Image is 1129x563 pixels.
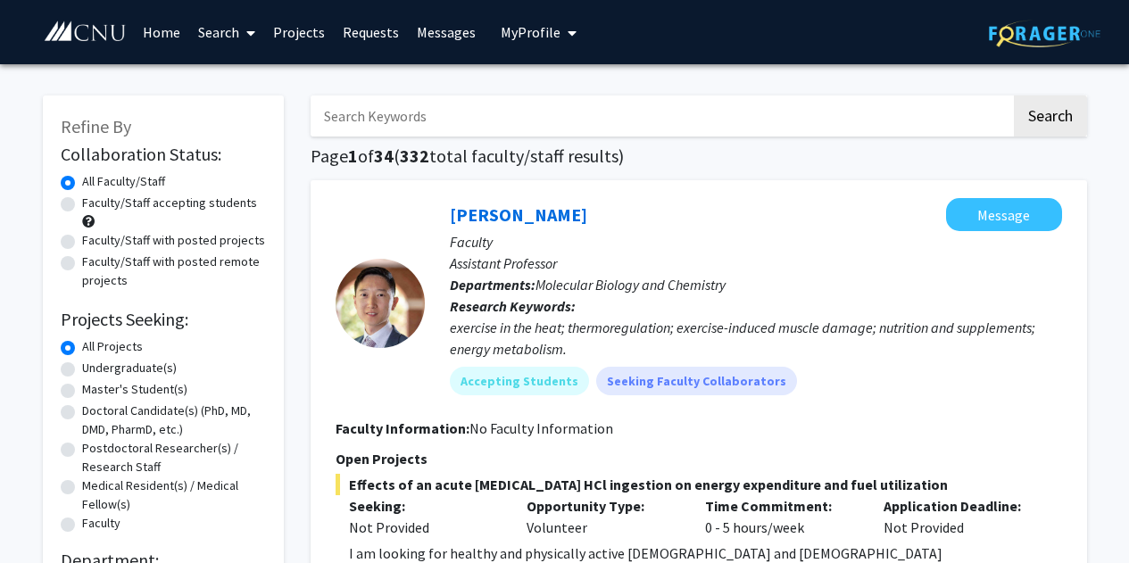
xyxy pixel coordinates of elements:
[336,419,469,437] b: Faculty Information:
[82,476,266,514] label: Medical Resident(s) / Medical Fellow(s)
[82,380,187,399] label: Master's Student(s)
[450,203,587,226] a: [PERSON_NAME]
[469,419,613,437] span: No Faculty Information
[334,1,408,63] a: Requests
[13,483,76,550] iframe: Chat
[311,145,1087,167] h1: Page of ( total faculty/staff results)
[61,144,266,165] h2: Collaboration Status:
[61,309,266,330] h2: Projects Seeking:
[82,194,257,212] label: Faculty/Staff accepting students
[946,198,1062,231] button: Message Zidong Li
[450,297,576,315] b: Research Keywords:
[450,253,1062,274] p: Assistant Professor
[336,448,1062,469] p: Open Projects
[450,276,535,294] b: Departments:
[450,317,1062,360] div: exercise in the heat; thermoregulation; exercise-induced muscle damage; nutrition and supplements...
[311,95,1011,137] input: Search Keywords
[349,517,501,538] div: Not Provided
[1014,95,1087,137] button: Search
[82,514,120,533] label: Faculty
[450,367,589,395] mat-chip: Accepting Students
[82,359,177,377] label: Undergraduate(s)
[374,145,394,167] span: 34
[134,1,189,63] a: Home
[349,495,501,517] p: Seeking:
[450,231,1062,253] p: Faculty
[870,495,1049,538] div: Not Provided
[408,1,485,63] a: Messages
[501,23,560,41] span: My Profile
[692,495,870,538] div: 0 - 5 hours/week
[513,495,692,538] div: Volunteer
[82,337,143,356] label: All Projects
[82,231,265,250] label: Faculty/Staff with posted projects
[82,439,266,476] label: Postdoctoral Researcher(s) / Research Staff
[264,1,334,63] a: Projects
[596,367,797,395] mat-chip: Seeking Faculty Collaborators
[189,1,264,63] a: Search
[400,145,429,167] span: 332
[348,145,358,167] span: 1
[705,495,857,517] p: Time Commitment:
[989,20,1100,47] img: ForagerOne Logo
[336,474,1062,495] span: Effects of an acute [MEDICAL_DATA] HCl ingestion on energy expenditure and fuel utilization
[884,495,1035,517] p: Application Deadline:
[43,21,128,43] img: Christopher Newport University Logo
[535,276,726,294] span: Molecular Biology and Chemistry
[82,402,266,439] label: Doctoral Candidate(s) (PhD, MD, DMD, PharmD, etc.)
[527,495,678,517] p: Opportunity Type:
[61,115,131,137] span: Refine By
[82,253,266,290] label: Faculty/Staff with posted remote projects
[82,172,165,191] label: All Faculty/Staff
